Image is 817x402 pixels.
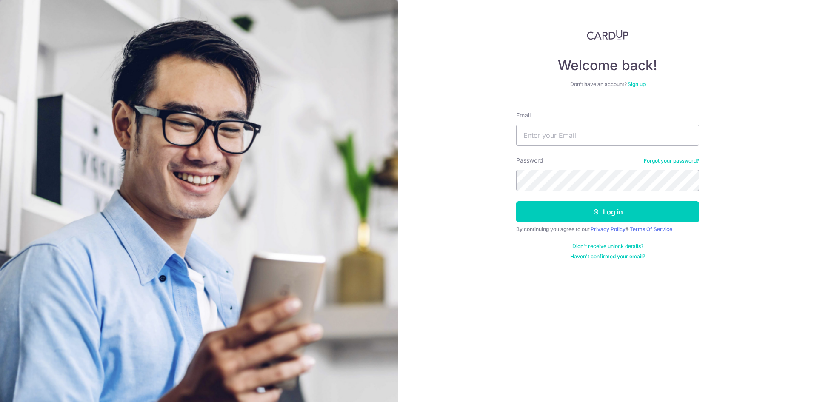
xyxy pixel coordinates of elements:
[628,81,646,87] a: Sign up
[587,30,628,40] img: CardUp Logo
[516,125,699,146] input: Enter your Email
[516,111,531,120] label: Email
[516,201,699,222] button: Log in
[516,57,699,74] h4: Welcome back!
[572,243,643,250] a: Didn't receive unlock details?
[591,226,626,232] a: Privacy Policy
[516,81,699,88] div: Don’t have an account?
[516,156,543,165] label: Password
[516,226,699,233] div: By continuing you agree to our &
[570,253,645,260] a: Haven't confirmed your email?
[644,157,699,164] a: Forgot your password?
[630,226,672,232] a: Terms Of Service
